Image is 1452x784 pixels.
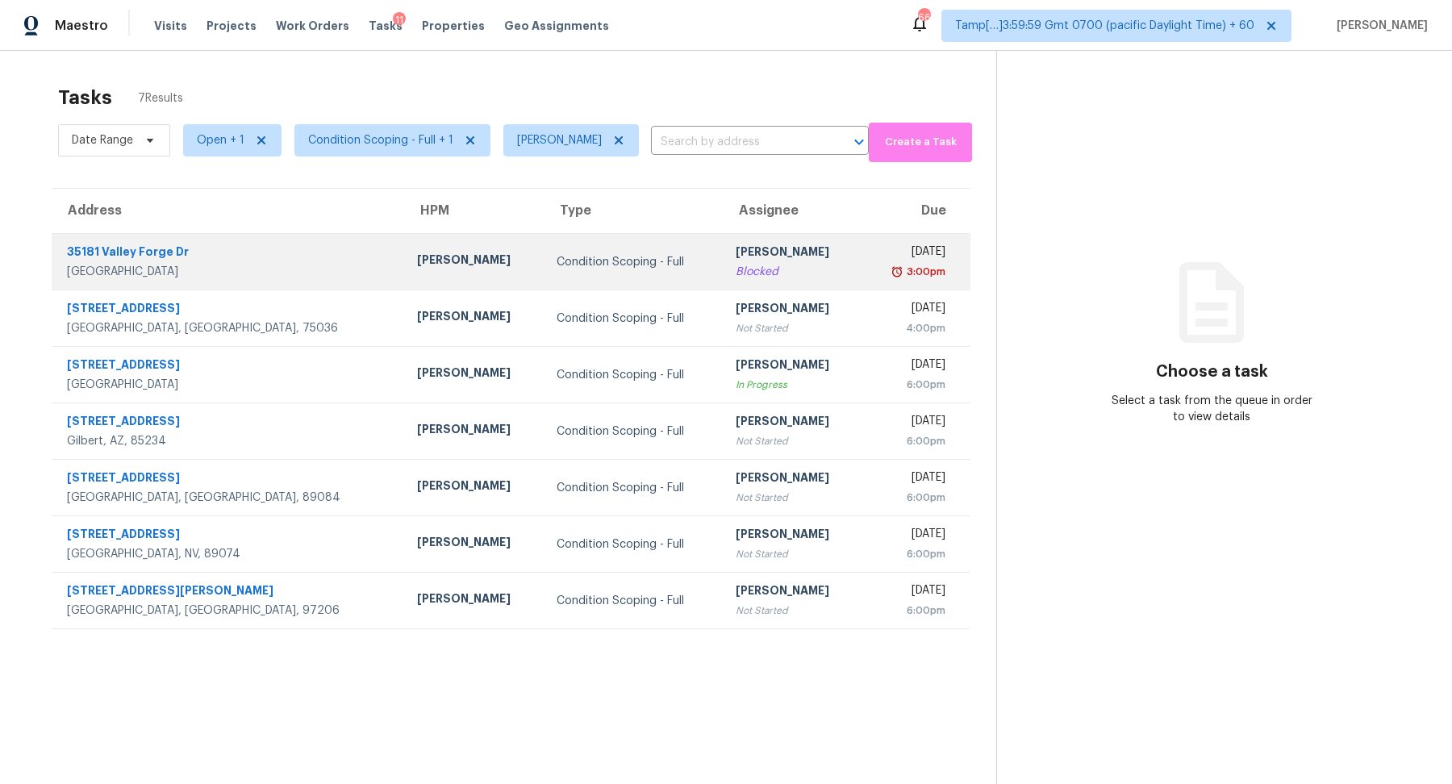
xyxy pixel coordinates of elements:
[417,421,531,441] div: [PERSON_NAME]
[417,590,531,611] div: [PERSON_NAME]
[875,582,945,603] div: [DATE]
[369,20,403,31] span: Tasks
[736,526,849,546] div: [PERSON_NAME]
[651,130,824,155] input: Search by address
[67,582,391,603] div: [STREET_ADDRESS][PERSON_NAME]
[875,377,945,393] div: 6:00pm
[869,123,972,162] button: Create a Task
[422,18,485,34] span: Properties
[918,10,929,26] div: 669
[736,546,849,562] div: Not Started
[557,593,710,609] div: Condition Scoping - Full
[891,264,903,280] img: Overdue Alarm Icon
[723,189,862,234] th: Assignee
[955,18,1254,34] span: Tamp[…]3:59:59 Gmt 0700 (pacific Daylight Time) + 60
[875,526,945,546] div: [DATE]
[404,189,544,234] th: HPM
[557,367,710,383] div: Condition Scoping - Full
[55,18,108,34] span: Maestro
[67,264,391,280] div: [GEOGRAPHIC_DATA]
[67,300,391,320] div: [STREET_ADDRESS]
[875,320,945,336] div: 4:00pm
[1330,18,1428,34] span: [PERSON_NAME]
[736,433,849,449] div: Not Started
[67,603,391,619] div: [GEOGRAPHIC_DATA], [GEOGRAPHIC_DATA], 97206
[417,477,531,498] div: [PERSON_NAME]
[903,264,945,280] div: 3:00pm
[736,377,849,393] div: In Progress
[736,357,849,377] div: [PERSON_NAME]
[875,490,945,506] div: 6:00pm
[875,244,945,264] div: [DATE]
[875,433,945,449] div: 6:00pm
[67,469,391,490] div: [STREET_ADDRESS]
[58,90,112,106] h2: Tasks
[736,264,849,280] div: Blocked
[67,320,391,336] div: [GEOGRAPHIC_DATA], [GEOGRAPHIC_DATA], 75036
[875,413,945,433] div: [DATE]
[67,413,391,433] div: [STREET_ADDRESS]
[67,546,391,562] div: [GEOGRAPHIC_DATA], NV, 89074
[417,308,531,328] div: [PERSON_NAME]
[848,131,870,153] button: Open
[52,189,404,234] th: Address
[557,254,710,270] div: Condition Scoping - Full
[1156,364,1268,380] h3: Choose a task
[875,603,945,619] div: 6:00pm
[557,480,710,496] div: Condition Scoping - Full
[67,244,391,264] div: 35181 Valley Forge Dr
[67,490,391,506] div: [GEOGRAPHIC_DATA], [GEOGRAPHIC_DATA], 89084
[736,603,849,619] div: Not Started
[67,357,391,377] div: [STREET_ADDRESS]
[875,546,945,562] div: 6:00pm
[417,365,531,385] div: [PERSON_NAME]
[67,377,391,393] div: [GEOGRAPHIC_DATA]
[736,244,849,264] div: [PERSON_NAME]
[557,423,710,440] div: Condition Scoping - Full
[517,132,602,148] span: [PERSON_NAME]
[276,18,349,34] span: Work Orders
[1104,393,1319,425] div: Select a task from the queue in order to view details
[557,311,710,327] div: Condition Scoping - Full
[138,90,183,106] span: 7 Results
[736,413,849,433] div: [PERSON_NAME]
[875,469,945,490] div: [DATE]
[393,12,406,28] div: 11
[557,536,710,553] div: Condition Scoping - Full
[308,132,453,148] span: Condition Scoping - Full + 1
[875,357,945,377] div: [DATE]
[207,18,257,34] span: Projects
[736,582,849,603] div: [PERSON_NAME]
[736,469,849,490] div: [PERSON_NAME]
[736,320,849,336] div: Not Started
[544,189,723,234] th: Type
[862,189,970,234] th: Due
[736,490,849,506] div: Not Started
[72,132,133,148] span: Date Range
[417,534,531,554] div: [PERSON_NAME]
[67,526,391,546] div: [STREET_ADDRESS]
[877,133,964,152] span: Create a Task
[154,18,187,34] span: Visits
[875,300,945,320] div: [DATE]
[736,300,849,320] div: [PERSON_NAME]
[67,433,391,449] div: Gilbert, AZ, 85234
[504,18,609,34] span: Geo Assignments
[197,132,244,148] span: Open + 1
[417,252,531,272] div: [PERSON_NAME]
